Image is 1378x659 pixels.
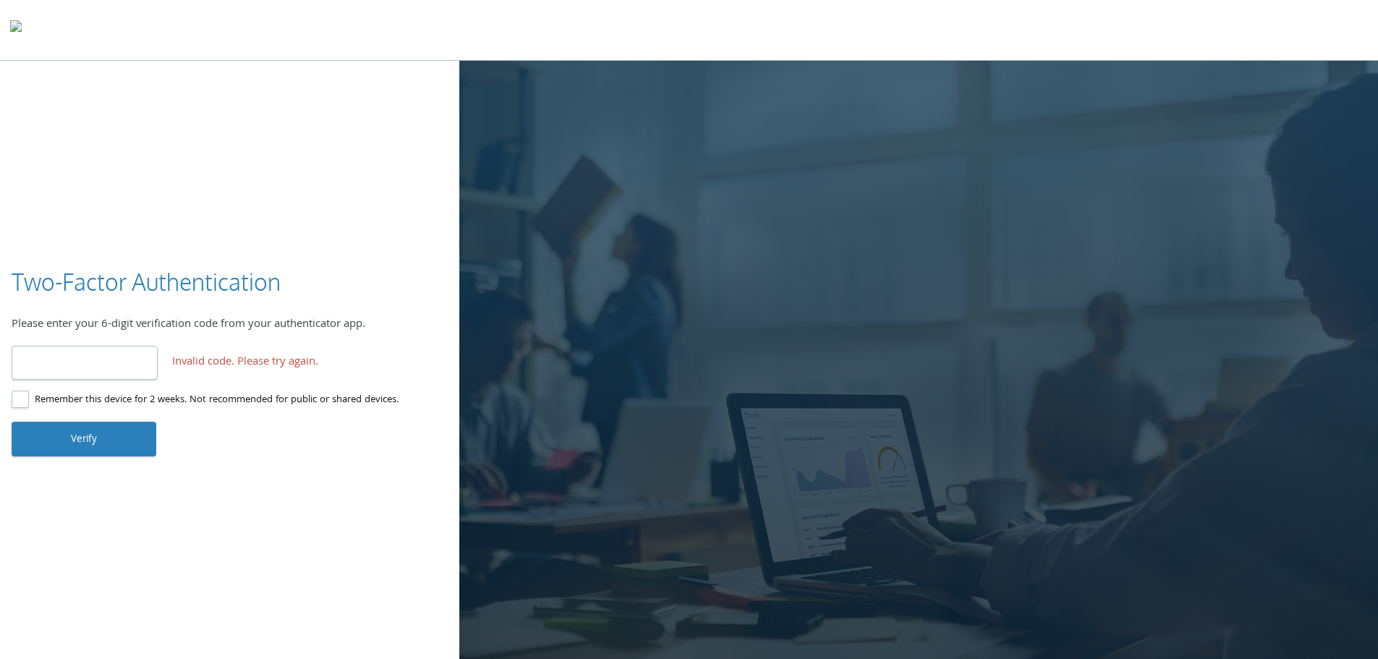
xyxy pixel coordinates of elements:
button: Verify [12,422,156,456]
img: todyl-logo-dark.svg [10,15,22,44]
div: Please enter your 6-digit verification code from your authenticator app. [12,316,448,335]
span: Invalid code. Please try again. [172,354,318,373]
label: Remember this device for 2 weeks. Not recommended for public or shared devices. [12,391,399,409]
h3: Two-Factor Authentication [12,266,281,299]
